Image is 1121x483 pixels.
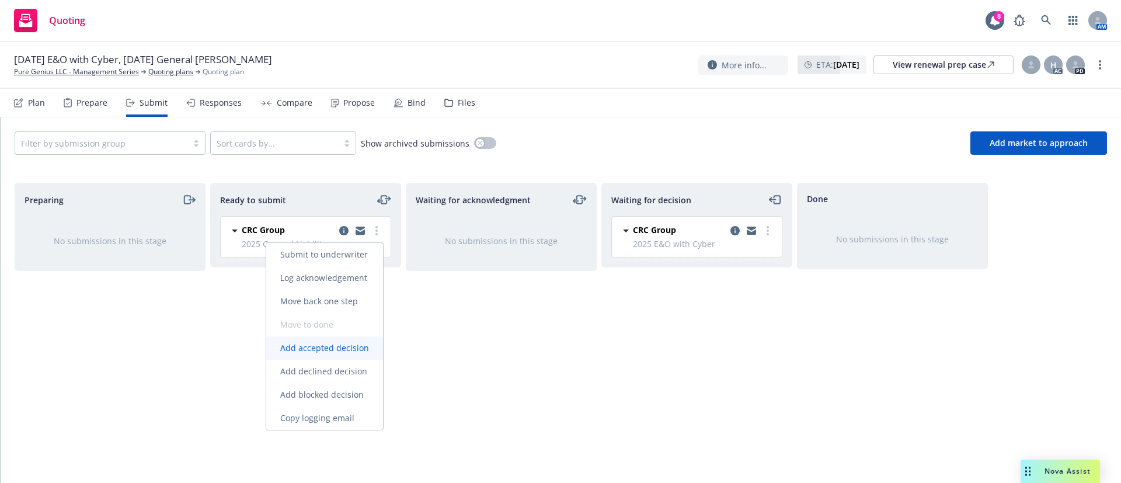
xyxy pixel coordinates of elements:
span: Add declined decision [266,366,381,377]
div: 8 [994,11,1004,22]
a: copy logging email [744,224,758,238]
a: copy logging email [337,224,351,238]
span: Waiting for decision [611,194,691,206]
span: Add market to approach [990,137,1088,148]
a: View renewal prep case [873,55,1014,74]
a: Quoting plans [148,67,193,77]
span: Preparing [25,194,64,206]
a: moveLeft [768,193,782,207]
button: More info... [698,55,788,75]
span: Show archived submissions [361,137,469,150]
span: Copy logging email [266,412,368,423]
span: [DATE] E&O with Cyber, [DATE] General [PERSON_NAME] [14,53,272,67]
div: No submissions in this stage [816,233,969,245]
span: Done [807,193,828,205]
div: Propose [343,98,375,107]
span: 2025 General Liability [242,238,384,250]
div: No submissions in this stage [425,235,577,247]
span: ETA : [816,58,859,71]
a: Report a Bug [1008,9,1031,32]
span: H [1050,59,1057,71]
a: more [370,224,384,238]
div: Prepare [76,98,107,107]
span: Nova Assist [1045,466,1091,476]
button: Add market to approach [970,131,1107,155]
button: Nova Assist [1021,460,1100,483]
span: Ready to submit [220,194,286,206]
span: Add blocked decision [266,389,378,400]
a: copy logging email [353,224,367,238]
a: more [1093,58,1107,72]
span: CRC Group [633,224,676,236]
span: Waiting for acknowledgment [416,194,531,206]
span: Quoting [49,16,85,25]
a: Switch app [1061,9,1085,32]
span: CRC Group [242,224,285,236]
a: Quoting [9,4,90,37]
a: moveLeftRight [573,193,587,207]
div: Plan [28,98,45,107]
a: moveRight [182,193,196,207]
a: more [761,224,775,238]
span: More info... [722,59,767,71]
div: Drag to move [1021,460,1035,483]
span: Move to done [266,319,347,330]
strong: [DATE] [833,59,859,70]
span: Add accepted decision [266,342,383,353]
a: copy logging email [728,224,742,238]
span: Submit to underwriter [266,249,382,260]
div: No submissions in this stage [34,235,186,247]
div: Compare [277,98,312,107]
a: moveLeftRight [377,193,391,207]
div: View renewal prep case [893,56,994,74]
div: Submit [140,98,168,107]
span: Move back one step [266,296,372,307]
div: Bind [408,98,426,107]
span: Quoting plan [203,67,244,77]
span: 2025 E&O with Cyber [633,238,775,250]
a: Search [1035,9,1058,32]
span: Log acknowledgement [266,272,381,283]
a: Pure Genius LLC - Management Series [14,67,139,77]
div: Files [458,98,475,107]
div: Responses [200,98,242,107]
